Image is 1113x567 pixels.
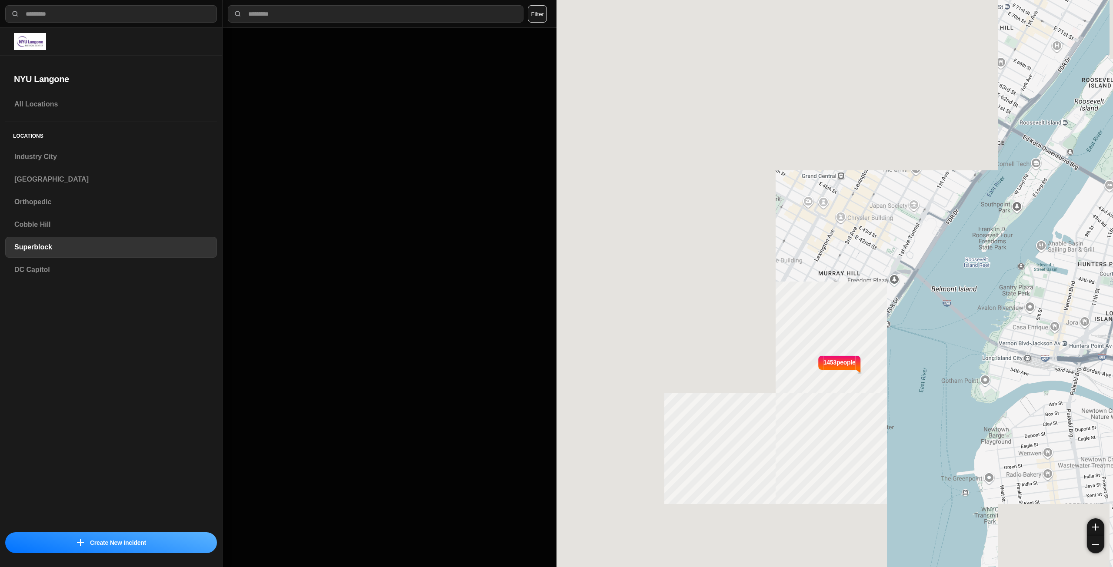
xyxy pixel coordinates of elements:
[14,219,208,230] h3: Cobble Hill
[77,539,84,546] img: icon
[528,5,547,23] button: Filter
[14,265,208,275] h3: DC Capitol
[14,174,208,185] h3: [GEOGRAPHIC_DATA]
[1092,541,1099,548] img: zoom-out
[1087,518,1104,536] button: zoom-in
[14,242,208,252] h3: Superblock
[14,197,208,207] h3: Orthopedic
[856,355,862,374] img: notch
[5,259,217,280] a: DC Capitol
[233,10,242,18] img: search
[5,94,217,115] a: All Locations
[5,169,217,190] a: [GEOGRAPHIC_DATA]
[5,214,217,235] a: Cobble Hill
[1092,524,1099,531] img: zoom-in
[5,192,217,212] a: Orthopedic
[14,99,208,109] h3: All Locations
[5,122,217,146] h5: Locations
[14,152,208,162] h3: Industry City
[817,355,823,374] img: notch
[1087,536,1104,553] button: zoom-out
[5,237,217,258] a: Superblock
[5,146,217,167] a: Industry City
[5,532,217,553] button: iconCreate New Incident
[14,73,208,85] h2: NYU Langone
[14,33,46,50] img: logo
[823,358,856,377] p: 1453 people
[11,10,20,18] img: search
[90,538,146,547] p: Create New Incident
